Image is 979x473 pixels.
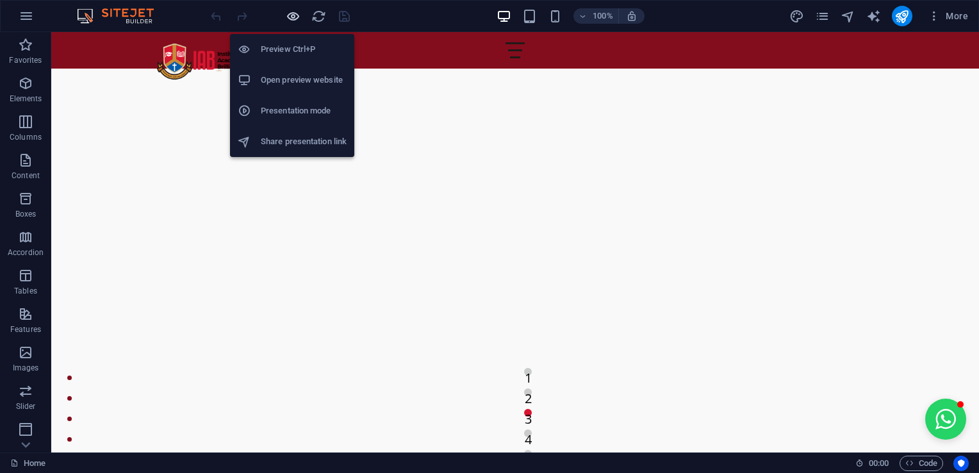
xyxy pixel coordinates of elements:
button: 1 [473,336,481,344]
p: Elements [10,94,42,104]
button: Open chat window [874,367,915,408]
p: Tables [14,286,37,296]
button: 3 [473,377,481,385]
button: More [923,6,973,26]
i: Pages (Ctrl+Alt+S) [815,9,830,24]
p: Features [10,324,41,335]
button: publish [892,6,912,26]
i: AI Writer [866,9,881,24]
span: 00 00 [869,456,889,471]
button: design [789,8,805,24]
i: On resize automatically adjust zoom level to fit chosen device. [626,10,638,22]
img: Editor Logo [74,8,170,24]
button: Code [900,456,943,471]
i: Navigator [841,9,855,24]
p: Favorites [9,55,42,65]
button: Usercentrics [953,456,969,471]
p: Columns [10,132,42,142]
p: Slider [16,401,36,411]
p: Accordion [8,247,44,258]
button: 5 [473,418,481,426]
button: 2 [473,356,481,364]
button: 4 [473,397,481,405]
span: Code [905,456,937,471]
button: reload [311,8,326,24]
p: Content [12,170,40,181]
i: Design (Ctrl+Alt+Y) [789,9,804,24]
h6: Share presentation link [261,134,347,149]
h6: Open preview website [261,72,347,88]
button: 100% [573,8,619,24]
button: pages [815,8,830,24]
a: Click to cancel selection. Double-click to open Pages [10,456,45,471]
h6: Session time [855,456,889,471]
h6: Preview Ctrl+P [261,42,347,57]
h6: 100% [593,8,613,24]
button: text_generator [866,8,882,24]
p: Boxes [15,209,37,219]
p: Images [13,363,39,373]
span: More [928,10,968,22]
h6: Presentation mode [261,103,347,119]
span: : [878,458,880,468]
button: navigator [841,8,856,24]
i: Publish [894,9,909,24]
